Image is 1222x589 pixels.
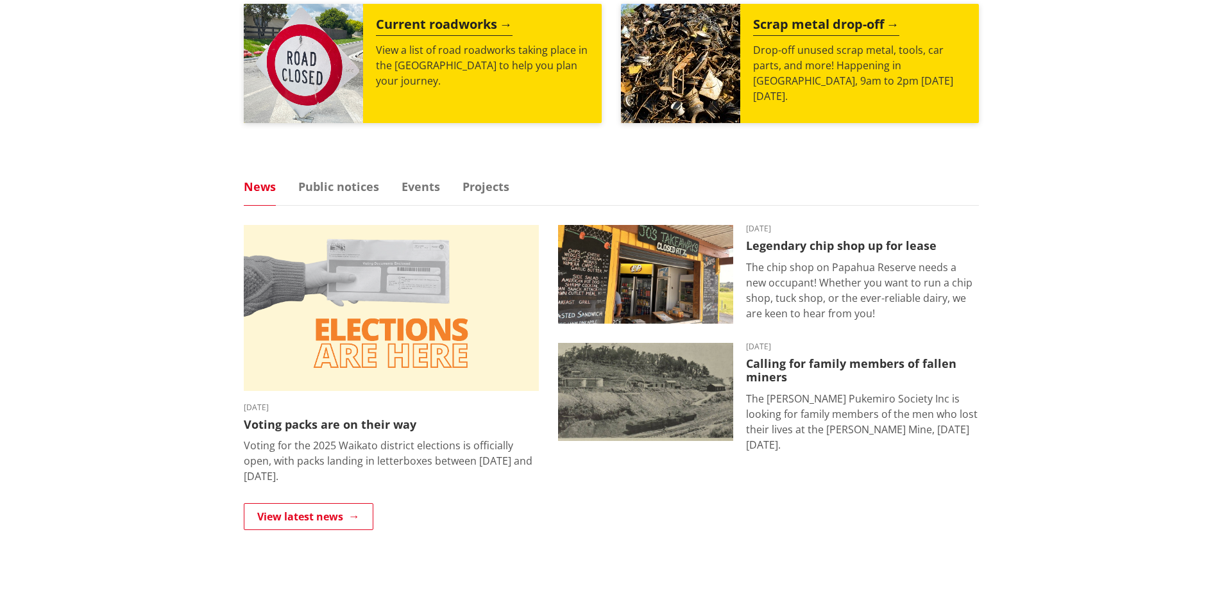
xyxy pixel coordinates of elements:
a: A massive pile of rusted scrap metal, including wheels and various industrial parts, under a clea... [621,4,979,123]
p: Drop-off unused scrap metal, tools, car parts, and more! Happening in [GEOGRAPHIC_DATA], 9am to 2... [753,42,966,104]
img: Elections are here [244,225,539,391]
a: View latest news [244,503,373,530]
a: News [244,181,276,192]
iframe: Messenger Launcher [1163,535,1209,581]
p: The [PERSON_NAME] Pukemiro Society Inc is looking for family members of the men who lost their li... [746,391,979,452]
img: Scrap metal collection [621,4,740,123]
a: Events [402,181,440,192]
h2: Current roadworks [376,17,513,36]
a: Current roadworks View a list of road roadworks taking place in the [GEOGRAPHIC_DATA] to help you... [244,4,602,123]
time: [DATE] [746,343,979,351]
time: [DATE] [746,225,979,233]
p: View a list of road roadworks taking place in the [GEOGRAPHIC_DATA] to help you plan your journey. [376,42,589,88]
h3: Calling for family members of fallen miners [746,357,979,385]
a: Outdoor takeaway stand with chalkboard menus listing various foods, like burgers and chips. A fri... [558,225,979,324]
img: Glen Afton Mine 1939 [558,343,733,442]
h3: Voting packs are on their way [244,418,539,432]
a: [DATE] Voting packs are on their way Voting for the 2025 Waikato district elections is officially... [244,225,539,484]
a: Projects [462,181,509,192]
img: Road closed sign [244,4,363,123]
p: Voting for the 2025 Waikato district elections is officially open, with packs landing in letterbo... [244,438,539,484]
a: Public notices [298,181,379,192]
h3: Legendary chip shop up for lease [746,239,979,253]
a: A black-and-white historic photograph shows a hillside with trees, small buildings, and cylindric... [558,343,979,452]
h2: Scrap metal drop-off [753,17,899,36]
p: The chip shop on Papahua Reserve needs a new occupant! Whether you want to run a chip shop, tuck ... [746,260,979,321]
time: [DATE] [244,404,539,411]
img: Jo's takeaways, Papahua Reserve, Raglan [558,225,733,324]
